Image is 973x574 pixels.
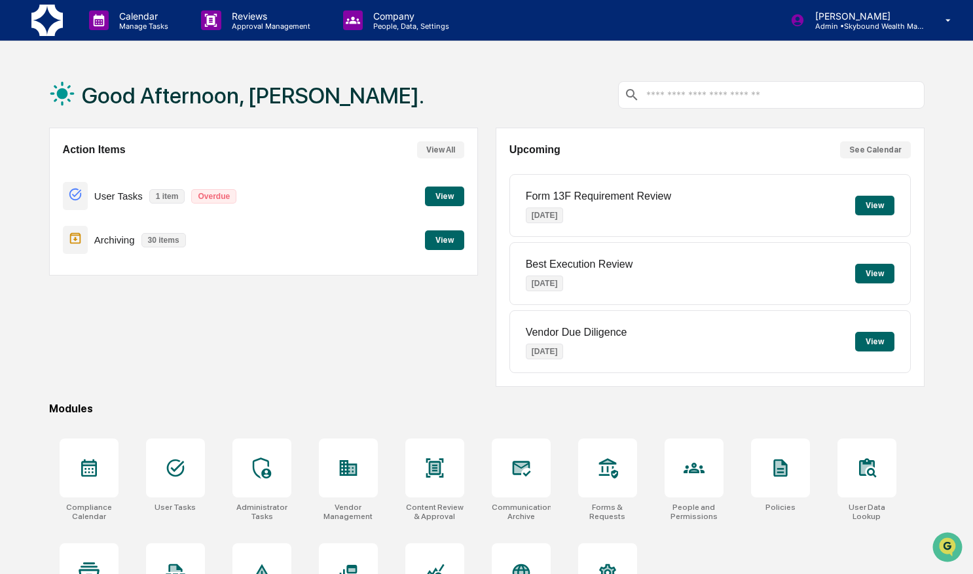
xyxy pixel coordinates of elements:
p: How can we help? [13,27,238,48]
a: 🗄️Attestations [90,159,168,183]
div: Policies [765,503,796,512]
button: See Calendar [840,141,911,158]
p: [DATE] [526,276,564,291]
p: Best Execution Review [526,259,633,270]
p: Form 13F Requirement Review [526,190,671,202]
button: View [855,332,894,351]
p: [DATE] [526,344,564,359]
a: 🔎Data Lookup [8,184,88,207]
p: 1 item [149,189,185,204]
p: [PERSON_NAME] [805,10,927,22]
h2: Action Items [63,144,126,156]
p: Manage Tasks [109,22,175,31]
button: View All [417,141,464,158]
div: Start new chat [45,99,215,113]
iframe: Open customer support [931,531,966,566]
p: Calendar [109,10,175,22]
div: 🔎 [13,190,24,201]
div: User Tasks [155,503,196,512]
div: Administrator Tasks [232,503,291,521]
img: 1746055101610-c473b297-6a78-478c-a979-82029cc54cd1 [13,99,37,123]
img: logo [31,5,63,36]
button: View [425,230,464,250]
div: Modules [49,403,925,415]
p: Admin • Skybound Wealth Management [805,22,927,31]
p: People, Data, Settings [363,22,456,31]
p: Vendor Due Diligence [526,327,627,338]
p: Approval Management [221,22,317,31]
div: User Data Lookup [837,503,896,521]
div: We're available if you need us! [45,113,166,123]
p: [DATE] [526,207,564,223]
div: Compliance Calendar [60,503,119,521]
a: View [425,189,464,202]
button: View [855,264,894,283]
div: Vendor Management [319,503,378,521]
span: Pylon [130,221,158,231]
a: Powered byPylon [92,221,158,231]
h2: Upcoming [509,144,560,156]
div: Communications Archive [492,503,551,521]
div: 🗄️ [95,166,105,176]
div: Content Review & Approval [405,503,464,521]
div: People and Permissions [665,503,724,521]
p: 30 items [141,233,186,247]
div: 🖐️ [13,166,24,176]
button: View [855,196,894,215]
p: User Tasks [94,190,143,202]
div: Forms & Requests [578,503,637,521]
a: View [425,233,464,245]
h1: Good Afternoon, [PERSON_NAME]. [82,82,424,109]
span: Attestations [108,164,162,177]
input: Clear [34,59,216,73]
a: 🖐️Preclearance [8,159,90,183]
p: Overdue [191,189,236,204]
button: View [425,187,464,206]
button: Start new chat [223,103,238,119]
span: Preclearance [26,164,84,177]
span: Data Lookup [26,189,83,202]
p: Archiving [94,234,135,245]
p: Company [363,10,456,22]
p: Reviews [221,10,317,22]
